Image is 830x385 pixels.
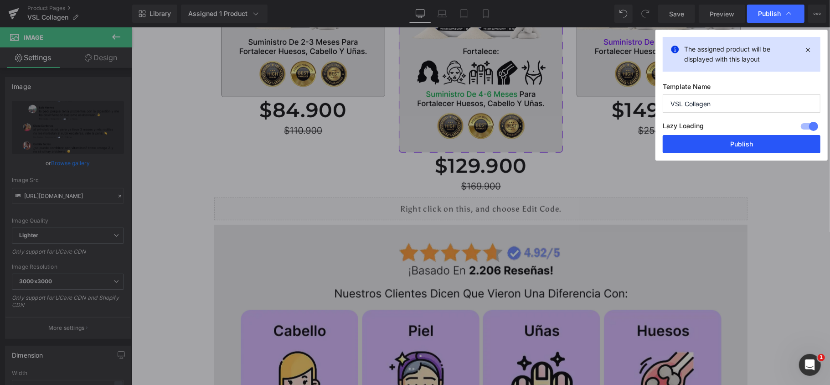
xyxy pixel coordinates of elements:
[663,83,820,94] label: Template Name
[663,120,704,135] label: Lazy Loading
[128,70,215,95] span: $84.900
[684,44,799,64] p: The assigned product will be displayed with this layout
[799,354,821,376] iframe: Intercom live chat
[303,126,395,151] span: $129.900
[758,10,781,18] span: Publish
[818,354,825,361] span: 1
[663,135,820,153] button: Publish
[480,70,574,95] span: $149.900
